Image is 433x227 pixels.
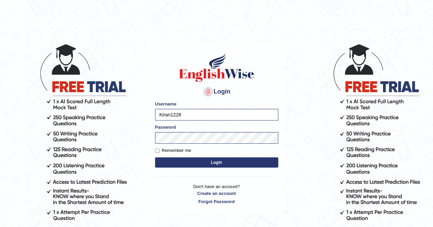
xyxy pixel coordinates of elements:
a: Forgot Password [155,198,278,205]
input: Remember me [155,148,160,153]
label: Password [155,124,176,130]
a: Create an account [155,190,278,197]
h4: Login [155,86,278,97]
p: Don't have an account? [155,183,278,204]
label: Remember me [155,147,191,154]
button: Login [155,157,278,168]
label: Username [155,101,177,107]
img: Logo of English Wise sign in for intelligent practice with AI [178,52,256,83]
